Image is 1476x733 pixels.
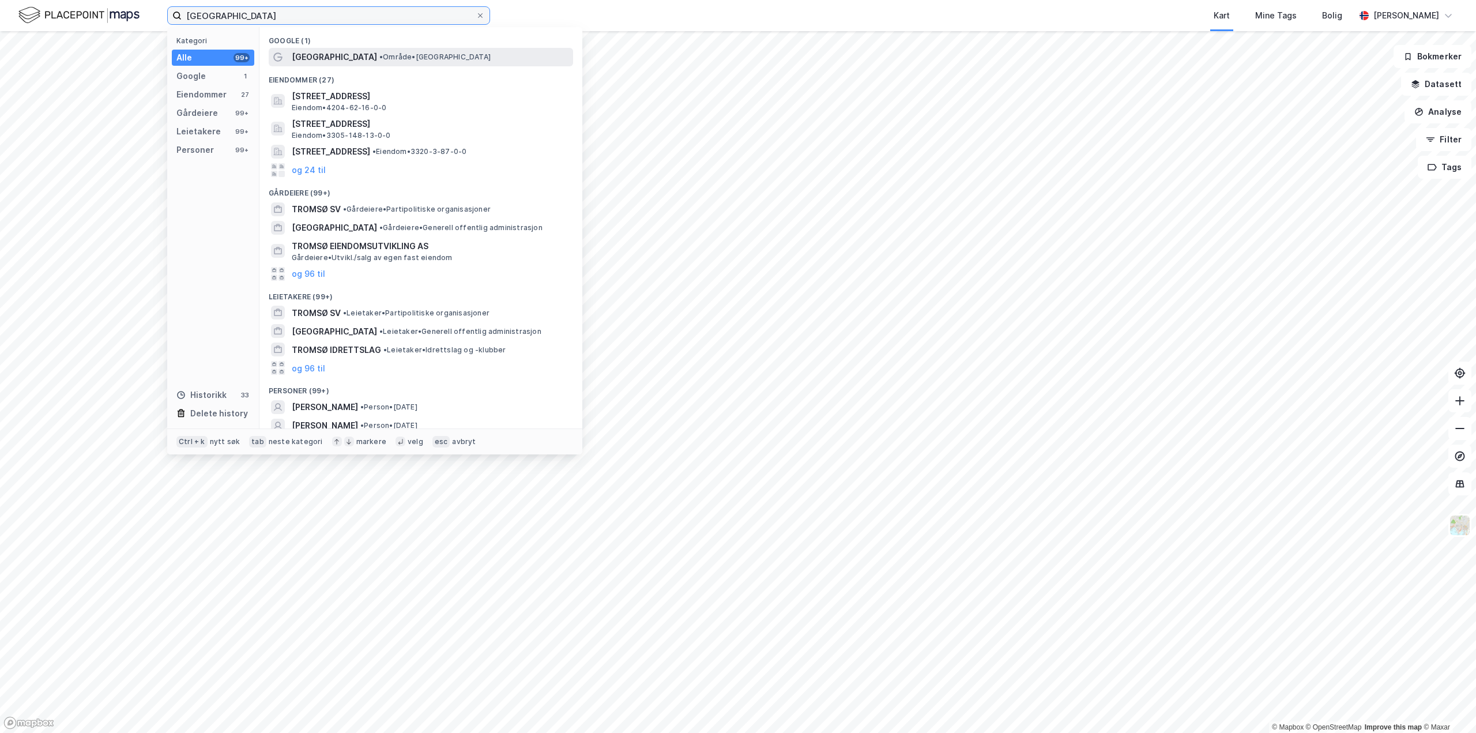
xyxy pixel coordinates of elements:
span: Eiendom • 3305-148-13-0-0 [292,131,391,140]
button: Tags [1418,156,1471,179]
button: Bokmerker [1394,45,1471,68]
div: nytt søk [210,437,240,446]
span: Person • [DATE] [360,403,417,412]
div: Kategori [176,36,254,45]
div: Kart [1214,9,1230,22]
a: Mapbox [1272,723,1304,731]
div: Personer [176,143,214,157]
span: Eiendom • 4204-62-16-0-0 [292,103,386,112]
button: Analyse [1405,100,1471,123]
div: Mine Tags [1255,9,1297,22]
div: Alle [176,51,192,65]
div: markere [356,437,386,446]
span: TROMSØ EIENDOMSUTVIKLING AS [292,239,568,253]
span: • [379,223,383,232]
div: Eiendommer (27) [259,66,582,87]
span: [STREET_ADDRESS] [292,117,568,131]
div: Leietakere (99+) [259,283,582,304]
span: • [372,147,376,156]
a: OpenStreetMap [1306,723,1362,731]
span: Område • [GEOGRAPHIC_DATA] [379,52,491,62]
button: og 96 til [292,267,325,281]
button: Datasett [1401,73,1471,96]
div: [PERSON_NAME] [1373,9,1439,22]
span: [STREET_ADDRESS] [292,145,370,159]
button: og 24 til [292,163,326,177]
span: Leietaker • Partipolitiske organisasjoner [343,309,490,318]
div: 99+ [234,145,250,155]
span: Eiendom • 3320-3-87-0-0 [372,147,466,156]
span: [GEOGRAPHIC_DATA] [292,50,377,64]
span: • [360,421,364,430]
span: TROMSØ IDRETTSLAG [292,343,381,357]
div: neste kategori [269,437,323,446]
div: 99+ [234,127,250,136]
img: Z [1449,514,1471,536]
a: Mapbox homepage [3,716,54,730]
div: Gårdeiere (99+) [259,179,582,200]
input: Søk på adresse, matrikkel, gårdeiere, leietakere eller personer [182,7,476,24]
span: [STREET_ADDRESS] [292,89,568,103]
div: 27 [240,90,250,99]
span: [PERSON_NAME] [292,400,358,414]
div: Ctrl + k [176,436,208,448]
span: Leietaker • Generell offentlig administrasjon [379,327,541,336]
div: Google [176,69,206,83]
span: • [343,205,347,213]
div: Gårdeiere [176,106,218,120]
span: TROMSØ SV [292,202,341,216]
div: Eiendommer [176,88,227,102]
button: og 96 til [292,361,325,375]
span: Person • [DATE] [360,421,417,430]
img: logo.f888ab2527a4732fd821a326f86c7f29.svg [18,5,140,25]
div: avbryt [452,437,476,446]
span: [GEOGRAPHIC_DATA] [292,221,377,235]
span: • [383,345,387,354]
span: [GEOGRAPHIC_DATA] [292,325,377,339]
span: Gårdeiere • Partipolitiske organisasjoner [343,205,491,214]
span: • [360,403,364,411]
div: tab [249,436,266,448]
div: Historikk [176,388,227,402]
div: Leietakere [176,125,221,138]
span: TROMSØ SV [292,306,341,320]
div: Bolig [1322,9,1342,22]
span: • [379,327,383,336]
a: Improve this map [1365,723,1422,731]
span: Leietaker • Idrettslag og -klubber [383,345,506,355]
div: velg [408,437,423,446]
div: Personer (99+) [259,377,582,398]
div: Delete history [190,407,248,420]
button: Filter [1416,128,1471,151]
span: • [379,52,383,61]
div: esc [432,436,450,448]
div: 99+ [234,108,250,118]
div: Kontrollprogram for chat [1418,678,1476,733]
span: Gårdeiere • Generell offentlig administrasjon [379,223,543,232]
span: Gårdeiere • Utvikl./salg av egen fast eiendom [292,253,453,262]
span: [PERSON_NAME] [292,419,358,433]
div: 99+ [234,53,250,62]
div: 1 [240,72,250,81]
span: • [343,309,347,317]
iframe: Chat Widget [1418,678,1476,733]
div: Google (1) [259,27,582,48]
div: 33 [240,390,250,400]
